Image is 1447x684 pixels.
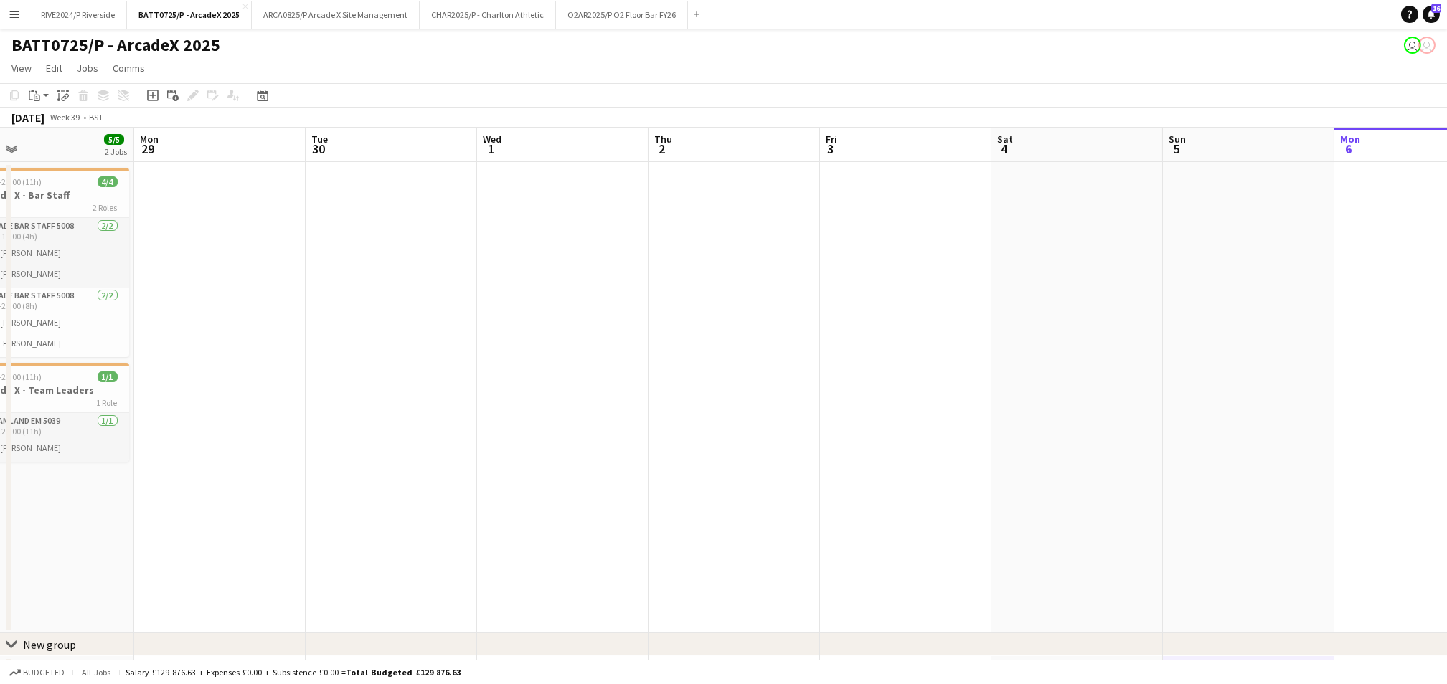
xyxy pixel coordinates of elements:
button: RIVE2024/P Riverside [29,1,127,29]
span: 1 [481,141,501,157]
span: Wed [483,133,501,146]
span: Jobs [77,62,98,75]
button: O2AR2025/P O2 Floor Bar FY26 [556,1,688,29]
span: 5 [1166,141,1186,157]
span: 6 [1338,141,1360,157]
span: 30 [309,141,328,157]
div: [DATE] [11,110,44,125]
div: 2 Jobs [105,146,127,157]
span: Mon [140,133,159,146]
h1: BATT0725/P - ArcadeX 2025 [11,34,220,56]
span: 16 [1431,4,1441,13]
div: New group [23,637,76,652]
button: CHAR2025/P - Charlton Athletic [420,1,556,29]
span: Edit [46,62,62,75]
app-user-avatar: Natasha Kinsman [1404,37,1421,54]
span: 1/1 [98,371,118,382]
span: Total Budgeted £129 876.63 [346,667,461,678]
span: Comms [113,62,145,75]
span: Mon [1340,133,1360,146]
span: 4/4 [98,176,118,187]
span: 5/5 [104,134,124,145]
span: Sun [1169,133,1186,146]
button: Budgeted [7,665,67,680]
a: Comms [107,59,151,77]
span: Thu [654,133,672,146]
span: 29 [138,141,159,157]
span: Fri [826,133,837,146]
a: Jobs [71,59,104,77]
button: ARCA0825/P Arcade X Site Management [252,1,420,29]
span: Week 39 [47,112,83,123]
span: Tue [311,133,328,146]
a: 16 [1423,6,1440,23]
span: View [11,62,32,75]
app-user-avatar: Elizabeth Ramirez Baca [1418,37,1436,54]
button: BATT0725/P - ArcadeX 2025 [127,1,252,29]
span: 1 Role [97,397,118,408]
span: 4 [995,141,1013,157]
div: BST [89,112,103,123]
span: All jobs [79,667,113,678]
a: View [6,59,37,77]
span: 3 [824,141,837,157]
div: Salary £129 876.63 + Expenses £0.00 + Subsistence £0.00 = [126,667,461,678]
span: 2 [652,141,672,157]
span: 2 Roles [93,202,118,213]
span: Budgeted [23,668,65,678]
span: Sat [997,133,1013,146]
a: Edit [40,59,68,77]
